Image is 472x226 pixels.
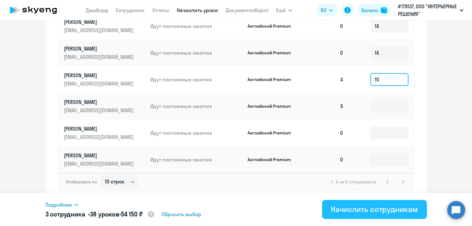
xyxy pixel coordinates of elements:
[331,179,376,185] span: 1 - 6 из 6 сотрудников
[150,129,243,136] p: Идут постоянные занятия
[331,204,418,214] div: Начислить сотрудникам
[64,80,135,87] p: [EMAIL_ADDRESS][DOMAIN_NAME]
[358,4,391,17] button: Балансbalance
[64,72,146,87] a: [PERSON_NAME][EMAIL_ADDRESS][DOMAIN_NAME]
[248,103,295,109] p: Английский Premium
[64,45,146,60] a: [PERSON_NAME][EMAIL_ADDRESS][DOMAIN_NAME]
[64,160,135,167] p: [EMAIL_ADDRESS][DOMAIN_NAME]
[150,103,243,110] p: Идут постоянные занятия
[398,3,457,18] p: #178137, ООО "ИНТЕРЬЕРНЫЕ РЕШЕНИЯ"
[64,99,146,114] a: [PERSON_NAME][EMAIL_ADDRESS][DOMAIN_NAME]
[90,210,119,218] span: 38 уроков
[177,7,218,13] a: Начислить уроки
[150,156,243,163] p: Идут постоянные занятия
[304,93,349,120] td: 5
[304,146,349,173] td: 0
[66,179,98,185] span: Отображать по:
[64,53,135,60] p: [EMAIL_ADDRESS][DOMAIN_NAME]
[86,7,108,13] a: Дашборд
[248,77,295,82] p: Английский Premium
[116,7,145,13] a: Сотрудники
[304,13,349,39] td: 0
[381,7,387,13] img: balance
[321,6,326,14] span: RU
[64,152,146,167] a: [PERSON_NAME][EMAIL_ADDRESS][DOMAIN_NAME]
[64,45,135,52] p: [PERSON_NAME]
[64,125,146,140] a: [PERSON_NAME][EMAIL_ADDRESS][DOMAIN_NAME]
[304,120,349,146] td: 0
[395,3,467,18] button: #178137, ООО "ИНТЕРЬЕРНЫЕ РЕШЕНИЯ"
[64,18,135,25] p: [PERSON_NAME]
[150,49,243,56] p: Идут постоянные занятия
[64,18,146,34] a: [PERSON_NAME][EMAIL_ADDRESS][DOMAIN_NAME]
[64,107,135,114] p: [EMAIL_ADDRESS][DOMAIN_NAME]
[64,125,135,132] p: [PERSON_NAME]
[64,99,135,106] p: [PERSON_NAME]
[64,134,135,140] p: [EMAIL_ADDRESS][DOMAIN_NAME]
[162,210,201,218] span: Сбросить выбор
[152,7,169,13] a: Отчеты
[45,201,72,209] span: Подробнее
[150,23,243,30] p: Идут постоянные занятия
[322,200,427,219] button: Начислить сотрудникам
[276,4,292,17] button: Ещё
[64,72,135,79] p: [PERSON_NAME]
[45,210,155,219] h5: 3 сотрудника • •
[304,39,349,66] td: 0
[226,7,269,13] a: Документооборот
[121,210,143,218] span: 54 150 ₽
[248,157,295,162] p: Английский Premium
[316,4,337,17] button: RU
[361,6,378,14] div: Баланс
[248,23,295,29] p: Английский Premium
[64,152,135,159] p: [PERSON_NAME]
[150,76,243,83] p: Идут постоянные занятия
[64,27,135,34] p: [EMAIL_ADDRESS][DOMAIN_NAME]
[276,6,286,14] span: Ещё
[248,50,295,56] p: Английский Premium
[304,66,349,93] td: 4
[248,130,295,136] p: Английский Premium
